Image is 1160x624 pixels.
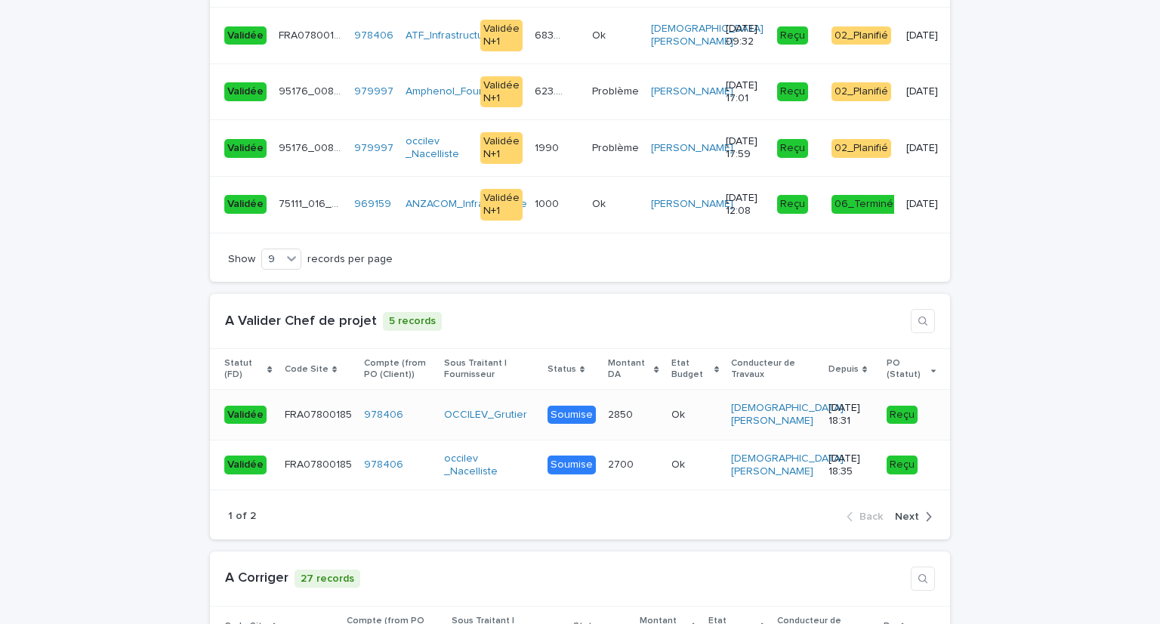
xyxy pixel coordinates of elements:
p: 1000 [535,195,562,211]
p: 1 of 2 [228,510,256,523]
div: Reçu [777,26,808,45]
a: occilev _Nacelliste [444,453,520,478]
p: PO (Statut) [887,355,927,383]
div: Validée N+1 [480,189,523,221]
p: [DATE] 18:35 [828,453,875,478]
a: 978406 [364,459,403,471]
div: 02_Planifié [831,139,891,158]
a: occilev _Nacelliste [406,135,468,161]
p: Show [228,253,255,266]
div: Validée [224,195,267,214]
div: Reçu [777,139,808,158]
a: [PERSON_NAME] [651,198,733,211]
tr: ValidéeFRA07800185FRA07800185 978406 OCCILEV_Grutier Soumise28502850 OkOk [DEMOGRAPHIC_DATA][PERS... [210,390,950,440]
p: 68387.58 [535,26,569,42]
p: 95176_008_01 [279,82,344,98]
div: 06_Terminée [831,195,903,214]
a: Amphenol_Fournisseur [406,85,518,98]
tr: ValidéeFRA07800185FRA07800185 978406 occilev _Nacelliste Soumise27002700 OkOk [DEMOGRAPHIC_DATA][... [210,440,950,490]
a: 979997 [354,142,393,155]
div: 9 [262,252,282,267]
p: 623.08 [535,82,569,98]
div: Validée N+1 [480,132,523,164]
p: Etat Budget [671,355,711,383]
tr: Validée75111_016_2275111_016_22 969159 ANZACOM_Infrastructure Validée N+110001000 OkOk [PERSON_NA... [210,176,963,233]
p: Problème [592,139,642,155]
div: Reçu [887,406,918,425]
p: FRA07800185 [285,406,355,422]
a: 969159 [354,198,391,211]
p: Sous Traitant | Fournisseur [444,355,535,383]
p: [DATE] 17:59 [726,135,764,161]
p: FRA07800185 [279,26,344,42]
button: Back [847,510,889,524]
p: Status [548,361,576,378]
div: Validée [224,139,267,158]
tr: Validée95176_008_0195176_008_01 979997 occilev _Nacelliste Validée N+119901990 ProblèmeProblème [... [210,120,963,177]
p: 5 records [383,312,442,331]
p: Ok [671,456,688,471]
div: Validée [224,82,267,101]
div: Validée [224,456,267,474]
div: Reçu [887,456,918,474]
tr: ValidéeFRA07800185FRA07800185 978406 ATF_Infrastructure Validée N+168387.5868387.58 OkOk [DEMOGRA... [210,8,963,64]
div: 02_Planifié [831,82,891,101]
p: Problème [592,82,642,98]
p: [DATE] 09:32 [726,23,764,48]
div: Soumise [548,406,596,425]
div: 02_Planifié [831,26,891,45]
a: OCCILEV_Grutier [444,409,527,422]
p: Ok [592,195,609,211]
button: Next [889,510,932,524]
p: [DATE] 17:01 [726,79,764,105]
p: [DATE] [906,85,948,98]
div: Reçu [777,82,808,101]
div: Validée [224,406,267,425]
p: [DATE] [906,142,948,155]
p: 95176_008_01 [279,139,344,155]
a: 978406 [354,29,393,42]
span: Back [859,511,883,522]
p: 1990 [535,139,562,155]
p: 75111_016_22 [279,195,344,211]
a: [DEMOGRAPHIC_DATA][PERSON_NAME] [731,402,844,428]
p: [DATE] [906,198,948,211]
p: Depuis [828,361,859,378]
p: Ok [592,26,609,42]
p: 2700 [608,456,637,471]
p: Ok [671,406,688,422]
a: [DEMOGRAPHIC_DATA][PERSON_NAME] [731,453,844,478]
a: [PERSON_NAME] [651,85,733,98]
p: [DATE] [906,29,948,42]
p: Montant DA [608,355,651,383]
a: ANZACOM_Infrastructure [406,198,527,211]
a: [DEMOGRAPHIC_DATA][PERSON_NAME] [651,23,764,48]
p: [DATE] 12:08 [726,192,764,218]
div: Validée N+1 [480,76,523,108]
span: Next [895,511,919,522]
div: Validée [224,26,267,45]
h1: A Valider Chef de projet [225,314,377,330]
div: Reçu [777,195,808,214]
a: 979997 [354,85,393,98]
tr: Validée95176_008_0195176_008_01 979997 Amphenol_Fournisseur Validée N+1623.08623.08 ProblèmeProbl... [210,63,963,120]
p: Statut (FD) [224,355,264,383]
div: Soumise [548,456,596,474]
p: 2850 [608,406,636,422]
h1: A Corriger [225,570,288,587]
a: [PERSON_NAME] [651,142,733,155]
p: Code Site [285,361,329,378]
a: ATF_Infrastructure [406,29,494,42]
a: 978406 [364,409,403,422]
div: Validée N+1 [480,20,523,51]
p: Conducteur de Travaux [731,355,816,383]
p: [DATE] 18:31 [828,402,875,428]
p: 27 records [295,570,360,588]
p: records per page [307,253,393,266]
p: Compte (from PO (Client)) [364,355,433,383]
p: FRA07800185 [285,456,355,471]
